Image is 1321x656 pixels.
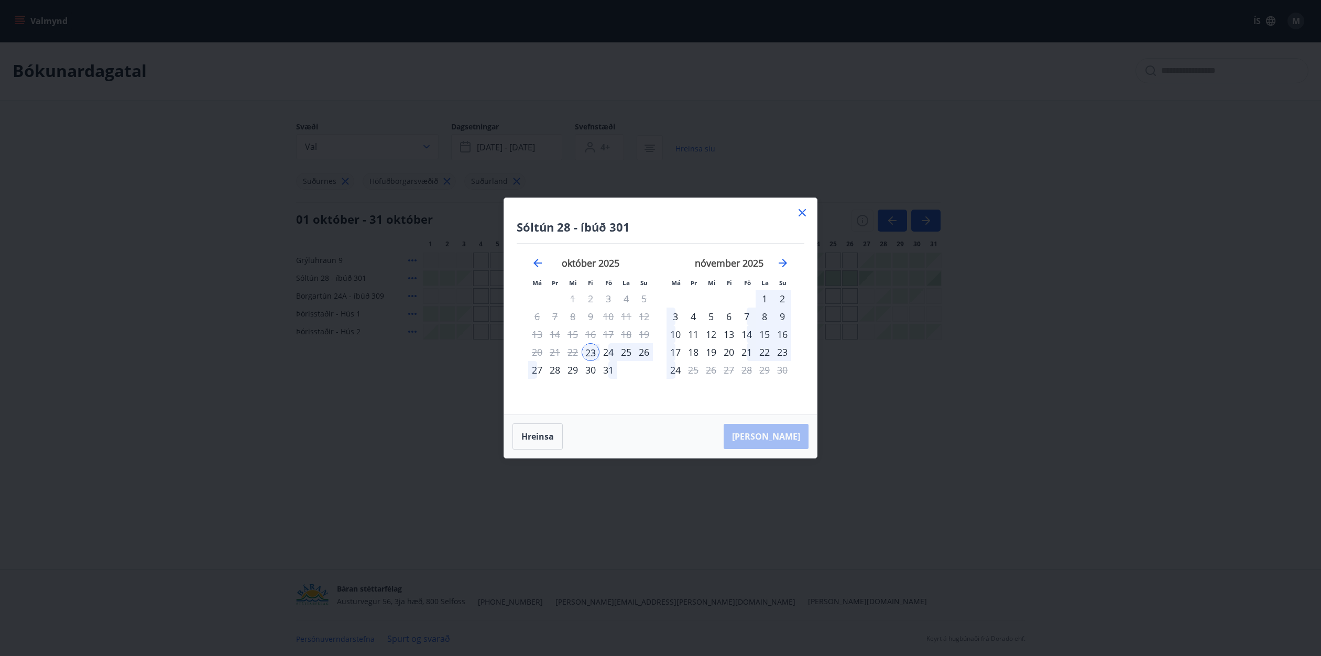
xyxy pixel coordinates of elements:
td: Choose föstudagur, 21. nóvember 2025 as your check-out date. It’s available. [738,343,756,361]
td: Choose föstudagur, 31. október 2025 as your check-out date. It’s available. [599,361,617,379]
div: 30 [582,361,599,379]
div: 9 [773,308,791,325]
td: Not available. miðvikudagur, 15. október 2025 [564,325,582,343]
td: Choose laugardagur, 15. nóvember 2025 as your check-out date. It’s available. [756,325,773,343]
td: Choose föstudagur, 24. október 2025 as your check-out date. It’s available. [599,343,617,361]
td: Choose miðvikudagur, 5. nóvember 2025 as your check-out date. It’s available. [702,308,720,325]
td: Choose laugardagur, 22. nóvember 2025 as your check-out date. It’s available. [756,343,773,361]
td: Choose þriðjudagur, 4. nóvember 2025 as your check-out date. It’s available. [684,308,702,325]
div: 22 [756,343,773,361]
div: 18 [684,343,702,361]
div: 7 [738,308,756,325]
small: Fi [727,279,732,287]
td: Choose þriðjudagur, 28. október 2025 as your check-out date. It’s available. [546,361,564,379]
small: La [623,279,630,287]
div: 13 [720,325,738,343]
td: Not available. mánudagur, 6. október 2025 [528,308,546,325]
div: Move backward to switch to the previous month. [531,257,544,269]
td: Choose mánudagur, 17. nóvember 2025 as your check-out date. It’s available. [667,343,684,361]
td: Choose þriðjudagur, 11. nóvember 2025 as your check-out date. It’s available. [684,325,702,343]
td: Choose miðvikudagur, 12. nóvember 2025 as your check-out date. It’s available. [702,325,720,343]
td: Choose laugardagur, 25. október 2025 as your check-out date. It’s available. [617,343,635,361]
td: Not available. fimmtudagur, 2. október 2025 [582,290,599,308]
strong: október 2025 [562,257,619,269]
div: 16 [773,325,791,343]
td: Choose mánudagur, 24. nóvember 2025 as your check-out date. It’s available. [667,361,684,379]
td: Not available. mánudagur, 20. október 2025 [528,343,546,361]
div: 26 [635,343,653,361]
td: Not available. fimmtudagur, 16. október 2025 [582,325,599,343]
div: 15 [756,325,773,343]
div: 23 [582,343,599,361]
div: Calendar [517,244,804,402]
td: Selected as start date. fimmtudagur, 23. október 2025 [582,343,599,361]
div: 5 [702,308,720,325]
div: 17 [667,343,684,361]
div: 10 [667,325,684,343]
td: Choose sunnudagur, 26. október 2025 as your check-out date. It’s available. [635,343,653,361]
td: Choose laugardagur, 1. nóvember 2025 as your check-out date. It’s available. [756,290,773,308]
td: Choose sunnudagur, 16. nóvember 2025 as your check-out date. It’s available. [773,325,791,343]
td: Choose sunnudagur, 9. nóvember 2025 as your check-out date. It’s available. [773,308,791,325]
small: Fö [605,279,612,287]
td: Not available. miðvikudagur, 8. október 2025 [564,308,582,325]
small: Þr [552,279,558,287]
div: 25 [617,343,635,361]
strong: nóvember 2025 [695,257,763,269]
td: Choose miðvikudagur, 29. október 2025 as your check-out date. It’s available. [564,361,582,379]
small: Fi [588,279,593,287]
div: 23 [773,343,791,361]
div: 8 [756,308,773,325]
div: 21 [738,343,756,361]
div: 28 [546,361,564,379]
div: 11 [684,325,702,343]
td: Choose föstudagur, 14. nóvember 2025 as your check-out date. It’s available. [738,325,756,343]
td: Not available. fimmtudagur, 9. október 2025 [582,308,599,325]
td: Not available. sunnudagur, 12. október 2025 [635,308,653,325]
td: Not available. laugardagur, 29. nóvember 2025 [756,361,773,379]
td: Not available. mánudagur, 13. október 2025 [528,325,546,343]
td: Not available. fimmtudagur, 27. nóvember 2025 [720,361,738,379]
small: La [761,279,769,287]
h4: Sóltún 28 - íbúð 301 [517,219,804,235]
div: 19 [702,343,720,361]
td: Not available. föstudagur, 28. nóvember 2025 [738,361,756,379]
td: Not available. þriðjudagur, 7. október 2025 [546,308,564,325]
div: 1 [756,290,773,308]
td: Not available. þriðjudagur, 21. október 2025 [546,343,564,361]
div: 3 [667,308,684,325]
td: Not available. sunnudagur, 5. október 2025 [635,290,653,308]
div: 29 [564,361,582,379]
td: Not available. laugardagur, 11. október 2025 [617,308,635,325]
td: Choose fimmtudagur, 13. nóvember 2025 as your check-out date. It’s available. [720,325,738,343]
small: Þr [691,279,697,287]
button: Hreinsa [512,423,563,450]
small: Su [779,279,787,287]
td: Choose sunnudagur, 2. nóvember 2025 as your check-out date. It’s available. [773,290,791,308]
small: Má [532,279,542,287]
small: Su [640,279,648,287]
div: 6 [720,308,738,325]
td: Not available. miðvikudagur, 1. október 2025 [564,290,582,308]
small: Má [671,279,681,287]
div: 4 [684,308,702,325]
small: Mi [708,279,716,287]
div: 24 [599,343,617,361]
td: Not available. sunnudagur, 30. nóvember 2025 [773,361,791,379]
div: 12 [702,325,720,343]
td: Not available. föstudagur, 10. október 2025 [599,308,617,325]
small: Fö [744,279,751,287]
small: Mi [569,279,577,287]
td: Not available. laugardagur, 18. október 2025 [617,325,635,343]
td: Not available. miðvikudagur, 26. nóvember 2025 [702,361,720,379]
div: 20 [720,343,738,361]
td: Choose fimmtudagur, 30. október 2025 as your check-out date. It’s available. [582,361,599,379]
td: Not available. þriðjudagur, 14. október 2025 [546,325,564,343]
td: Choose föstudagur, 7. nóvember 2025 as your check-out date. It’s available. [738,308,756,325]
div: 14 [738,325,756,343]
td: Not available. föstudagur, 17. október 2025 [599,325,617,343]
td: Not available. þriðjudagur, 25. nóvember 2025 [684,361,702,379]
td: Not available. sunnudagur, 19. október 2025 [635,325,653,343]
td: Choose þriðjudagur, 18. nóvember 2025 as your check-out date. It’s available. [684,343,702,361]
div: 31 [599,361,617,379]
